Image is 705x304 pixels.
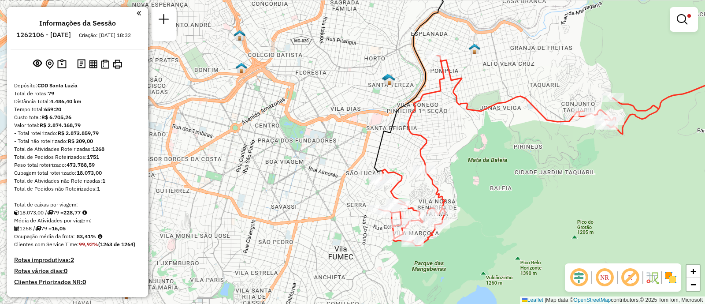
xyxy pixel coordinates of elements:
button: Imprimir Rotas [111,58,124,71]
img: 212 UDC WCL Estoril [121,288,132,300]
h4: Rotas improdutivas: [14,256,141,264]
button: Painel de Sugestão [56,57,68,71]
div: Tempo total: [14,105,141,113]
button: Centralizar mapa no depósito ou ponto de apoio [44,57,56,71]
span: Ocultar deslocamento [568,267,590,288]
button: Visualizar relatório de Roteirização [87,58,99,70]
strong: 99,92% [79,241,98,248]
span: Exibir rótulo [620,267,641,288]
div: Depósito: [14,82,141,90]
img: Exibir/Ocultar setores [664,270,678,285]
strong: 659:20 [44,106,61,113]
div: - Total roteirizado: [14,129,141,137]
span: Filtro Ativo [687,14,691,18]
strong: 1 [102,177,105,184]
a: OpenStreetMap [574,297,611,303]
img: Transit Point - 1 [234,30,245,41]
i: Total de rotas [47,210,53,215]
strong: (1263 de 1264) [98,241,135,248]
div: Total de Atividades não Roteirizadas: [14,177,141,185]
span: + [690,266,696,277]
strong: R$ 2.874.168,79 [40,122,81,128]
div: Criação: [DATE] 18:32 [75,31,134,39]
div: Média de Atividades por viagem: [14,217,141,225]
span: Ocultar NR [594,267,615,288]
div: Map data © contributors,© 2025 TomTom, Microsoft [520,296,705,304]
a: Clique aqui para minimizar o painel [137,8,141,18]
h4: Informações da Sessão [39,19,116,27]
button: Logs desbloquear sessão [75,57,87,71]
strong: 79 [48,90,54,97]
strong: R$ 2.873.859,79 [58,130,99,136]
span: − [690,279,696,290]
strong: 1268 [92,146,104,152]
strong: R$ 6.705,26 [41,114,71,120]
button: Exibir sessão original [31,57,44,71]
a: Exibir filtros [673,11,694,28]
div: Cubagem total roteirizado: [14,169,141,177]
div: Total de caixas por viagem: [14,201,141,209]
strong: 473.788,59 [67,161,95,168]
h4: Clientes Priorizados NR: [14,278,141,286]
div: 18.073,00 / 79 = [14,209,141,217]
div: Total de Atividades Roteirizadas: [14,145,141,153]
strong: 0 [64,267,67,275]
strong: CDD Santa Luzia [37,82,78,89]
span: Ocupação média da frota: [14,233,75,240]
strong: 1751 [87,154,99,160]
a: Zoom in [686,265,700,278]
a: Nova sessão e pesquisa [155,11,173,30]
h6: 1262106 - [DATE] [16,31,71,39]
div: Total de Pedidos Roteirizados: [14,153,141,161]
span: Clientes com Service Time: [14,241,79,248]
img: Warecloud Saudade [382,73,393,85]
img: 209 UDC Full Bonfim [236,62,247,74]
em: Média calculada utilizando a maior ocupação (%Peso ou %Cubagem) de cada rota da sessão. Rotas cro... [98,234,102,239]
div: Total de Pedidos não Roteirizados: [14,185,141,193]
i: Total de Atividades [14,226,19,231]
div: Peso total roteirizado: [14,161,141,169]
img: Fluxo de ruas [645,270,659,285]
strong: 16,05 [52,225,66,232]
a: Leaflet [522,297,543,303]
strong: 18.073,00 [77,169,102,176]
i: Total de rotas [35,226,41,231]
i: Meta Caixas/viagem: 203,60 Diferença: 25,17 [82,210,87,215]
img: Cross Dock [469,43,480,55]
div: 1268 / 79 = [14,225,141,233]
strong: 2 [70,256,74,264]
div: Valor total: [14,121,141,129]
div: Total de rotas: [14,90,141,98]
div: Distância Total: [14,98,141,105]
i: Cubagem total roteirizado [14,210,19,215]
strong: 4.486,40 km [50,98,82,105]
strong: 1 [97,185,100,192]
h4: Rotas vários dias: [14,267,141,275]
span: | [545,297,546,303]
div: - Total não roteirizado: [14,137,141,145]
strong: R$ 309,00 [68,138,93,144]
div: Custo total: [14,113,141,121]
img: 210 UDC WCL Saudade [384,74,395,86]
a: Zoom out [686,278,700,291]
button: Visualizar Romaneio [99,58,111,71]
strong: 228,77 [63,209,81,216]
strong: 83,41% [77,233,96,240]
strong: 0 [82,278,86,286]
